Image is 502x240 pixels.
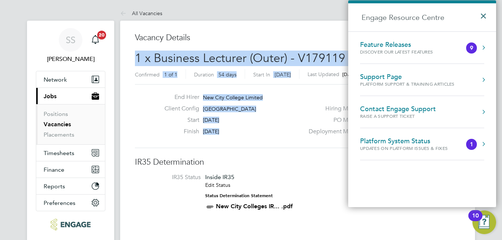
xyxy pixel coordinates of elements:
button: Jobs [36,88,105,104]
div: Raise a Support Ticket [360,113,436,119]
span: Network [44,76,67,83]
a: New City Colleges IR... .pdf [216,203,293,210]
div: Updates on Platform Issues & Fixes [360,145,462,151]
div: Feature Releases [360,41,448,49]
span: [DATE] [203,128,219,135]
h3: IR35 Determination [135,157,460,168]
label: Site [304,93,366,101]
div: Jobs [36,104,105,144]
span: Jobs [44,93,57,100]
label: Start In [253,71,270,78]
label: Last Updated [308,71,339,78]
label: Client Config [159,105,199,113]
span: 20 [97,31,106,40]
span: 1 of 1 [164,71,177,78]
div: Support Page [360,73,455,81]
span: Shabnam Shaheen [36,55,105,64]
span: [GEOGRAPHIC_DATA] [203,106,256,112]
span: [DATE] [342,71,357,78]
div: Contact Engage Support [360,105,436,113]
span: Finance [44,166,64,173]
label: Hiring Manager [304,105,366,113]
button: Reports [36,178,105,194]
a: Vacancies [44,121,71,128]
h3: Vacancy Details [135,32,352,43]
span: SS [66,35,75,45]
div: Engage Resource Centre [348,0,496,207]
a: Edit Status [205,182,230,188]
strong: Status Determination Statement [205,193,273,198]
span: 1 x Business Lecturer (Outer) - V179119 [135,51,345,65]
label: Duration [194,71,214,78]
button: Close [480,6,491,22]
h2: Engage Resource Centre [348,3,496,31]
div: Platform System Status [360,137,462,145]
button: Open Resource Center, 10 new notifications [472,210,496,234]
button: Timesheets [36,145,105,161]
span: Inside IR35 [205,174,234,181]
div: Platform Support & Training Articles [360,81,455,87]
a: SS[PERSON_NAME] [36,28,105,64]
span: [DATE] [203,117,219,123]
a: 20 [88,28,103,52]
label: PO Manager [304,116,366,124]
button: Network [36,71,105,88]
a: Placements [44,131,74,138]
button: Finance [36,161,105,178]
button: Preferences [36,195,105,211]
label: IR35 Status [142,174,201,181]
span: [DATE] [275,71,291,78]
span: 54 days [218,71,237,78]
span: Timesheets [44,150,74,157]
a: All Vacancies [120,10,162,17]
div: Discover our latest features [360,49,448,55]
a: Go to home page [36,219,105,230]
label: Deployment Manager [304,128,366,136]
label: End Hirer [159,93,199,101]
label: Start [159,116,199,124]
span: Preferences [44,199,75,206]
label: Finish [159,128,199,136]
img: ncclondon-logo-retina.png [51,219,90,230]
a: Positions [44,110,68,117]
span: New City College Limited [203,94,263,101]
label: Confirmed [135,71,160,78]
span: Reports [44,183,65,190]
div: 10 [472,216,479,225]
